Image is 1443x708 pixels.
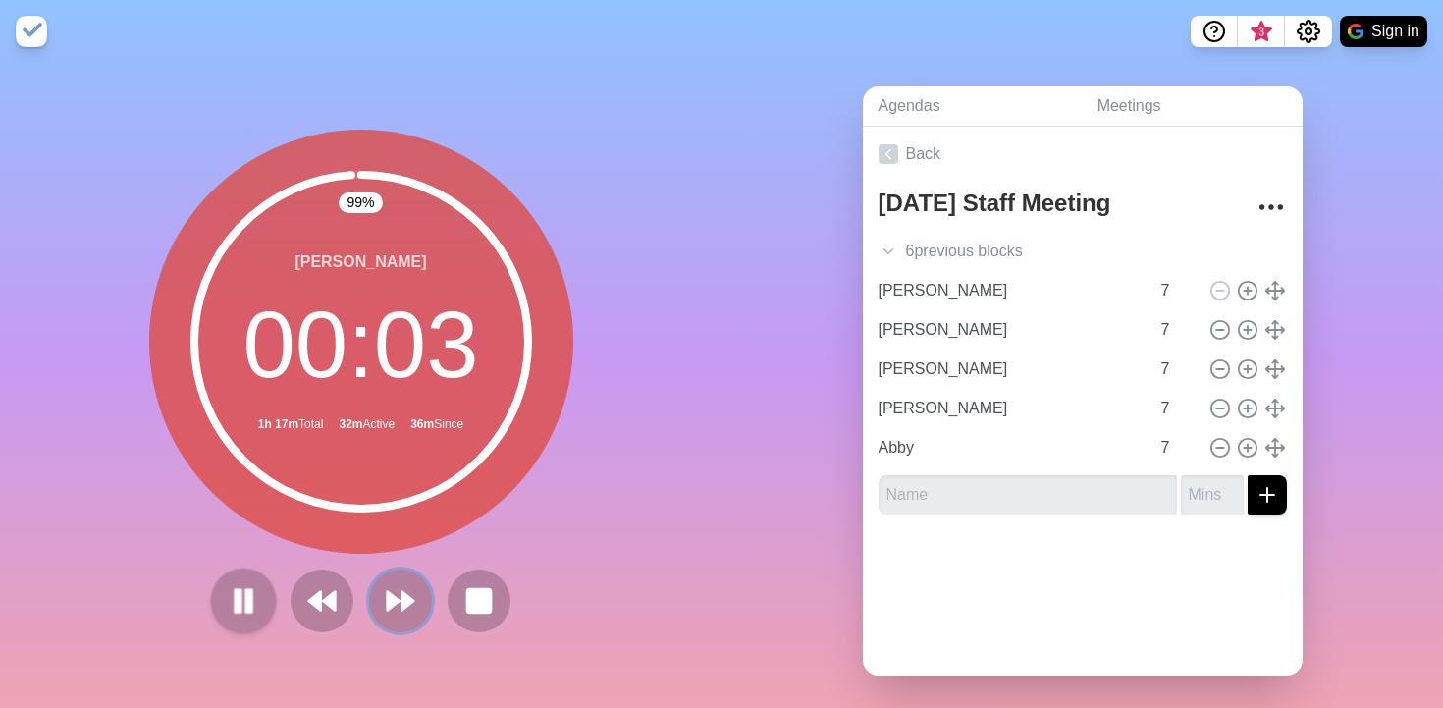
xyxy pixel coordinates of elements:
a: Agendas [863,86,1082,127]
input: Name [879,475,1177,515]
button: Help [1191,16,1238,47]
button: What’s new [1238,16,1285,47]
input: Name [871,350,1149,389]
a: Back [863,127,1303,182]
input: Mins [1153,271,1201,310]
input: Name [871,271,1149,310]
a: Meetings [1082,86,1303,127]
input: Mins [1153,389,1201,428]
button: More [1252,188,1291,227]
input: Name [871,428,1149,467]
input: Name [871,389,1149,428]
button: Settings [1285,16,1332,47]
button: Sign in [1340,16,1427,47]
span: 3 [1254,25,1269,40]
input: Name [871,310,1149,350]
div: 6 previous block [863,232,1303,271]
input: Mins [1181,475,1244,515]
input: Mins [1153,350,1201,389]
input: Mins [1153,428,1201,467]
span: s [1015,240,1023,263]
input: Mins [1153,310,1201,350]
img: timeblocks logo [16,16,47,47]
img: google logo [1348,24,1363,39]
